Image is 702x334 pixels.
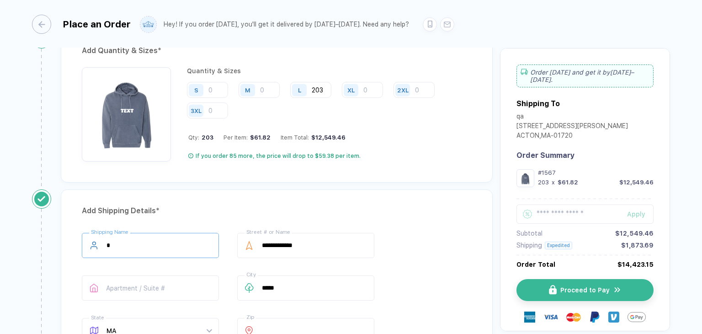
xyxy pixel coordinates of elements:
[191,107,202,114] div: 3XL
[589,312,600,323] img: Paypal
[519,172,532,185] img: 05ea50e2-65d2-4795-9cba-d71f7988949c_nt_front_1755086436819.jpg
[516,65,654,87] div: Order [DATE] and get it by [DATE]–[DATE] .
[63,19,131,30] div: Place an Order
[617,261,654,268] div: $14,423.15
[397,86,409,93] div: 2XL
[619,179,654,186] div: $12,549.46
[281,134,346,141] div: Item Total:
[86,72,166,152] img: 05ea50e2-65d2-4795-9cba-d71f7988949c_nt_front_1755086436819.jpg
[140,16,156,32] img: user profile
[82,204,472,218] div: Add Shipping Details
[188,134,213,141] div: Qty:
[196,152,361,160] div: If you order 85 more, the price will drop to $59.38 per item.
[558,179,578,186] div: $61.82
[347,86,355,93] div: XL
[194,86,198,93] div: S
[516,230,542,237] div: Subtotal
[566,310,581,324] img: master-card
[309,134,346,141] div: $12,549.46
[516,261,555,268] div: Order Total
[538,169,654,176] div: #1567
[616,205,654,224] button: Apply
[524,312,535,323] img: express
[516,113,628,122] div: qa
[560,286,610,294] span: Proceed to Pay
[549,285,557,295] img: icon
[82,43,472,58] div: Add Quantity & Sizes
[187,67,472,75] div: Quantity & Sizes
[628,308,646,326] img: Google Pay
[613,286,622,294] img: icon
[245,86,250,93] div: M
[516,242,542,249] div: Shipping
[538,179,549,186] div: 203
[615,230,654,237] div: $12,549.46
[516,151,654,160] div: Order Summary
[627,210,654,218] div: Apply
[516,279,654,301] button: iconProceed to Payicon
[621,242,654,249] div: $1,873.69
[164,21,409,28] div: Hey! If you order [DATE], you'll get it delivered by [DATE]–[DATE]. Need any help?
[516,132,628,141] div: ACTON , MA - 01720
[608,312,619,323] img: Venmo
[516,99,560,108] div: Shipping To
[223,134,271,141] div: Per Item:
[543,310,558,324] img: visa
[248,134,271,141] div: $61.82
[516,122,628,132] div: [STREET_ADDRESS][PERSON_NAME]
[199,134,213,141] span: 203
[551,179,556,186] div: x
[298,86,301,93] div: L
[545,242,572,249] div: Expedited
